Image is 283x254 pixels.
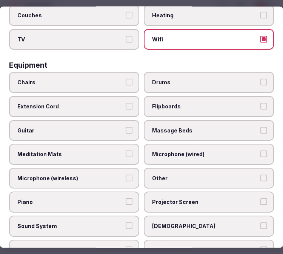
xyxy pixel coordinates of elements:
[17,175,123,182] span: Microphone (wireless)
[126,199,132,205] button: Piano
[152,175,258,182] span: Other
[152,36,258,43] span: Wifi
[152,79,258,87] span: Drums
[17,12,123,20] span: Couches
[152,222,258,230] span: [DEMOGRAPHIC_DATA]
[260,79,267,86] button: Drums
[260,246,267,253] button: Whiteboards
[260,103,267,110] button: Flipboards
[126,246,132,253] button: Tables
[260,127,267,134] button: Massage Beds
[260,36,267,43] button: Wifi
[126,127,132,134] button: Guitar
[152,103,258,110] span: Flipboards
[17,79,123,87] span: Chairs
[9,62,47,69] h3: Equipment
[152,199,258,206] span: Projector Screen
[126,103,132,110] button: Extension Cord
[260,12,267,19] button: Heating
[260,151,267,158] button: Microphone (wired)
[126,12,132,19] button: Couches
[17,127,123,134] span: Guitar
[17,246,123,254] span: Tables
[152,12,258,20] span: Heating
[17,36,123,43] span: TV
[17,222,123,230] span: Sound System
[126,36,132,43] button: TV
[17,103,123,110] span: Extension Cord
[152,151,258,158] span: Microphone (wired)
[126,79,132,86] button: Chairs
[260,222,267,229] button: [DEMOGRAPHIC_DATA]
[152,127,258,134] span: Massage Beds
[152,246,258,254] span: Whiteboards
[126,222,132,229] button: Sound System
[17,199,123,206] span: Piano
[260,199,267,205] button: Projector Screen
[126,175,132,181] button: Microphone (wireless)
[126,151,132,158] button: Meditation Mats
[17,151,123,158] span: Meditation Mats
[260,175,267,181] button: Other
